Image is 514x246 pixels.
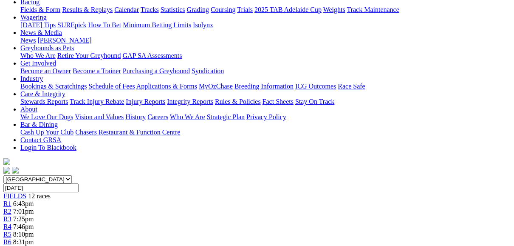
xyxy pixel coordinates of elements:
span: 8:31pm [13,238,34,246]
a: Race Safe [338,83,365,90]
a: Breeding Information [234,83,294,90]
a: Become a Trainer [73,67,121,74]
span: 7:25pm [13,215,34,223]
a: [PERSON_NAME] [37,37,91,44]
a: R4 [3,223,11,230]
a: Greyhounds as Pets [20,44,74,51]
div: Care & Integrity [20,98,511,106]
a: SUREpick [57,21,86,29]
a: Chasers Restaurant & Function Centre [75,129,180,136]
span: 7:01pm [13,208,34,215]
a: R6 [3,238,11,246]
a: Bar & Dining [20,121,58,128]
div: Industry [20,83,511,90]
a: Stay On Track [295,98,334,105]
span: 8:10pm [13,231,34,238]
a: Grading [187,6,209,13]
a: Tracks [141,6,159,13]
a: Strategic Plan [207,113,245,120]
a: Get Involved [20,60,56,67]
a: Coursing [211,6,236,13]
a: MyOzChase [199,83,233,90]
a: R2 [3,208,11,215]
a: Injury Reports [126,98,165,105]
a: Track Maintenance [347,6,399,13]
a: Minimum Betting Limits [123,21,191,29]
a: Contact GRSA [20,136,61,143]
a: Isolynx [193,21,213,29]
a: GAP SA Assessments [123,52,182,59]
a: Industry [20,75,43,82]
a: Careers [147,113,168,120]
a: Rules & Policies [215,98,261,105]
a: History [125,113,146,120]
div: News & Media [20,37,511,44]
a: Stewards Reports [20,98,68,105]
a: R5 [3,231,11,238]
a: Applications & Forms [136,83,197,90]
a: Privacy Policy [246,113,286,120]
a: How To Bet [88,21,121,29]
div: Wagering [20,21,511,29]
img: facebook.svg [3,167,10,174]
a: R3 [3,215,11,223]
a: News [20,37,36,44]
a: [DATE] Tips [20,21,56,29]
a: FIELDS [3,192,26,200]
a: Weights [323,6,345,13]
a: Care & Integrity [20,90,65,97]
a: Purchasing a Greyhound [123,67,190,74]
a: 2025 TAB Adelaide Cup [254,6,322,13]
a: We Love Our Dogs [20,113,73,120]
a: Login To Blackbook [20,144,76,151]
div: About [20,113,511,121]
a: Statistics [161,6,185,13]
div: Get Involved [20,67,511,75]
a: Results & Replays [62,6,113,13]
a: Who We Are [20,52,56,59]
a: Track Injury Rebate [70,98,124,105]
img: twitter.svg [12,167,19,174]
span: 7:46pm [13,223,34,230]
a: Fact Sheets [263,98,294,105]
a: R1 [3,200,11,207]
a: Calendar [114,6,139,13]
a: About [20,106,37,113]
a: Schedule of Fees [88,83,135,90]
a: Cash Up Your Club [20,129,73,136]
span: 6:43pm [13,200,34,207]
a: Become an Owner [20,67,71,74]
div: Racing [20,6,511,14]
a: Trials [237,6,253,13]
a: Retire Your Greyhound [57,52,121,59]
a: ICG Outcomes [295,83,336,90]
a: Bookings & Scratchings [20,83,87,90]
a: Integrity Reports [167,98,213,105]
a: Who We Are [170,113,205,120]
a: Fields & Form [20,6,60,13]
a: News & Media [20,29,62,36]
a: Vision and Values [75,113,124,120]
img: logo-grsa-white.png [3,158,10,165]
a: Wagering [20,14,47,21]
span: 12 races [28,192,51,200]
div: Greyhounds as Pets [20,52,511,60]
a: Syndication [192,67,224,74]
input: Select date [3,183,79,192]
div: Bar & Dining [20,129,511,136]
